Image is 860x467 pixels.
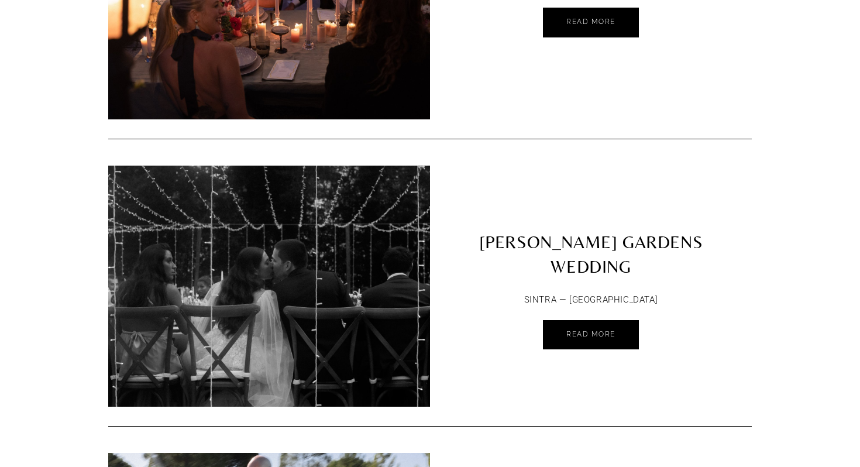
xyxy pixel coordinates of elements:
a: [PERSON_NAME] GARDENS WEDDING [430,166,752,285]
span: Read More [566,330,615,338]
a: Read More [543,320,639,350]
span: Read More [566,18,615,26]
p: SINTRA — [GEOGRAPHIC_DATA] [469,292,713,308]
a: Read More [543,8,639,37]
